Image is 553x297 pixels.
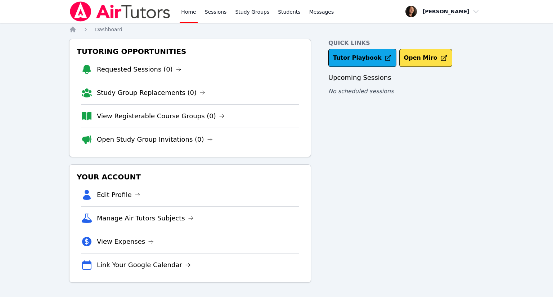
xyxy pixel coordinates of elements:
a: Open Study Group Invitations (0) [97,134,213,145]
a: Link Your Google Calendar [97,260,191,270]
a: Study Group Replacements (0) [97,88,205,98]
a: Manage Air Tutors Subjects [97,213,194,223]
button: Open Miro [399,49,452,67]
a: Requested Sessions (0) [97,64,181,74]
span: Dashboard [95,27,122,32]
span: No scheduled sessions [328,88,394,95]
h3: Tutoring Opportunities [75,45,305,58]
a: View Registerable Course Groups (0) [97,111,225,121]
h3: Your Account [75,170,305,183]
h3: Upcoming Sessions [328,73,484,83]
h4: Quick Links [328,39,484,47]
a: Dashboard [95,26,122,33]
nav: Breadcrumb [69,26,484,33]
a: View Expenses [97,237,154,247]
span: Messages [309,8,334,15]
a: Edit Profile [97,190,140,200]
a: Tutor Playbook [328,49,396,67]
img: Air Tutors [69,1,171,22]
